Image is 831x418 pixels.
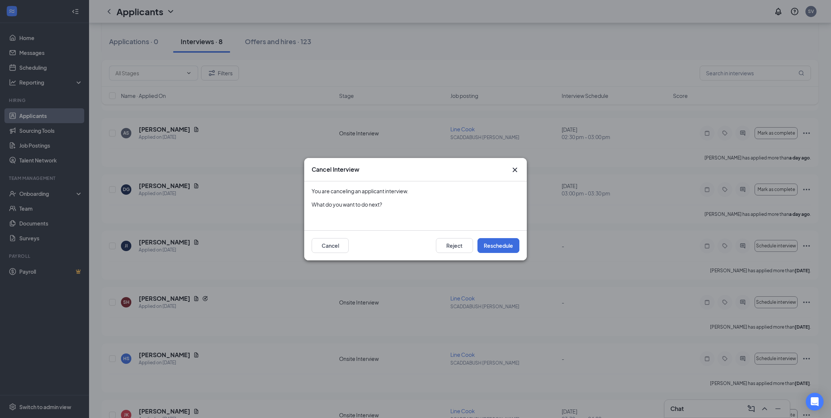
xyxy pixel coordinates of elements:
[477,238,519,253] button: Reschedule
[510,165,519,174] svg: Cross
[510,165,519,174] button: Close
[312,165,359,174] h3: Cancel Interview
[312,187,519,195] div: You are canceling an applicant interview.
[436,238,473,253] button: Reject
[806,393,824,411] div: Open Intercom Messenger
[312,238,349,253] button: Cancel
[312,201,519,208] div: What do you want to do next?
